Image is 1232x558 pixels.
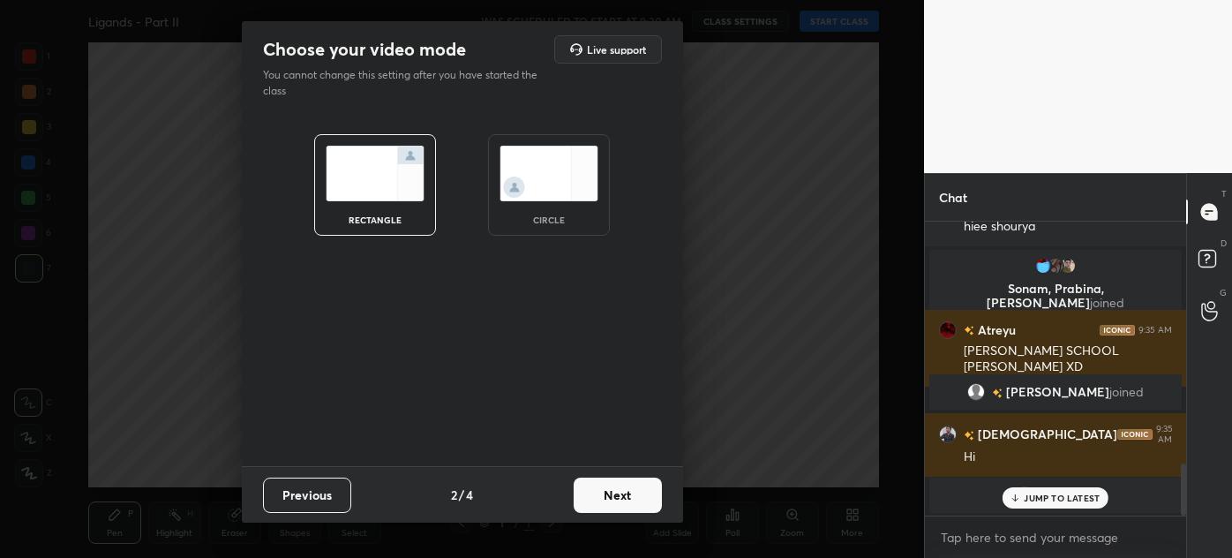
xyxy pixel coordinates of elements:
p: G [1220,286,1227,299]
img: no-rating-badge.077c3623.svg [992,388,1003,398]
h6: [DEMOGRAPHIC_DATA] [974,426,1117,444]
h2: Choose your video mode [263,38,466,61]
button: Previous [263,478,351,513]
img: no-rating-badge.077c3623.svg [964,326,974,336]
button: Next [574,478,662,513]
img: f673ea68fa974491957dc8d1fa10df2a.jpg [939,426,957,443]
img: normalScreenIcon.ae25ed63.svg [326,146,424,201]
div: 9:35 AM [1156,424,1173,445]
div: grid [925,222,1186,516]
div: [PERSON_NAME] SCHOOL [PERSON_NAME] XD [964,343,1172,376]
p: T [1221,187,1227,200]
img: e1df2566354d4d35b083fec1e34014d1.jpg [939,321,957,339]
span: [PERSON_NAME] [1006,385,1109,399]
img: no-rating-badge.077c3623.svg [964,431,974,441]
div: rectangle [340,215,410,224]
img: 722d065a04f34a96ab815eb1b71e4e52.jpg [1034,257,1052,275]
span: joined [1109,385,1144,399]
img: 731b701507744825a95a718f16223167.jpg [1047,257,1064,275]
img: f3f4e16e9eb6465c901ea0511d3acb90.jpg [1059,257,1077,275]
img: iconic-dark.1390631f.png [1100,325,1135,336]
h4: 4 [466,486,473,504]
p: D [1221,237,1227,250]
h6: Atreyu [974,320,1016,339]
div: hiee shourya [964,218,1172,236]
span: joined [1090,294,1124,311]
p: JUMP TO LATEST [1024,493,1100,503]
img: iconic-dark.1390631f.png [1117,429,1153,440]
img: default.png [967,383,985,401]
h4: 2 [451,486,457,504]
p: Sonam, Prabina, [PERSON_NAME] [940,282,1171,310]
div: Hi [964,449,1172,466]
img: circleScreenIcon.acc0effb.svg [500,146,598,201]
h4: / [459,486,464,504]
div: 9:35 AM [1138,325,1172,336]
p: You cannot change this setting after you have started the class [263,67,549,99]
div: circle [514,215,584,224]
h5: Live support [587,44,646,55]
p: Chat [925,174,981,221]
